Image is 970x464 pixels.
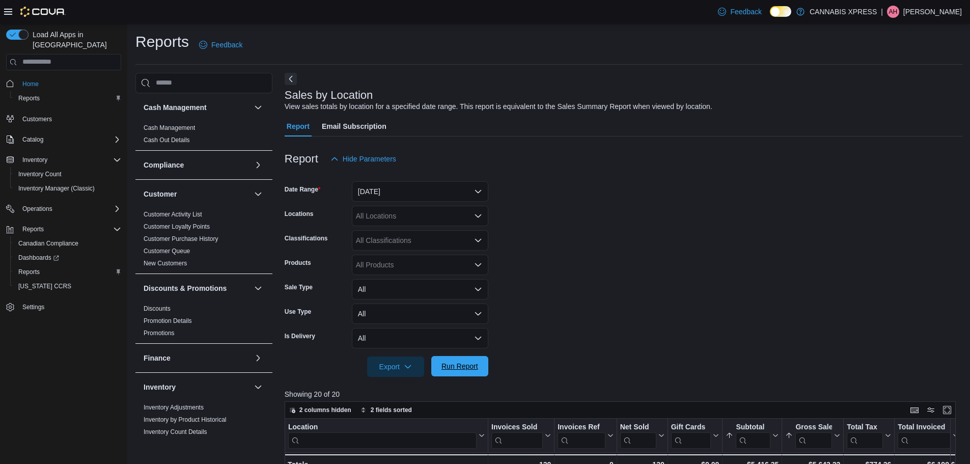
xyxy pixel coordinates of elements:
[144,124,195,131] a: Cash Management
[2,153,125,167] button: Inventory
[144,416,227,424] span: Inventory by Product Historical
[18,154,121,166] span: Inventory
[736,422,770,432] div: Subtotal
[144,189,250,199] button: Customer
[2,299,125,314] button: Settings
[285,308,311,316] label: Use Type
[144,210,202,219] span: Customer Activity List
[18,282,71,290] span: [US_STATE] CCRS
[144,305,171,312] a: Discounts
[144,283,250,293] button: Discounts & Promotions
[908,404,921,416] button: Keyboard shortcuts
[14,92,44,104] a: Reports
[558,422,605,448] div: Invoices Ref
[10,279,125,293] button: [US_STATE] CCRS
[18,113,56,125] a: Customers
[18,301,48,313] a: Settings
[144,283,227,293] h3: Discounts & Promotions
[785,422,840,448] button: Gross Sales
[373,357,418,377] span: Export
[285,404,355,416] button: 2 columns hidden
[144,441,229,448] a: Inventory On Hand by Package
[18,203,121,215] span: Operations
[144,428,207,436] span: Inventory Count Details
[14,266,44,278] a: Reports
[22,156,47,164] span: Inventory
[903,6,962,18] p: [PERSON_NAME]
[941,404,953,416] button: Enter fullscreen
[144,160,250,170] button: Compliance
[144,102,207,113] h3: Cash Management
[2,222,125,236] button: Reports
[898,422,951,448] div: Total Invoiced
[144,189,177,199] h3: Customer
[144,248,190,255] a: Customer Queue
[287,116,310,137] span: Report
[18,133,47,146] button: Catalog
[889,6,898,18] span: AH
[795,422,832,432] div: Gross Sales
[144,136,190,144] span: Cash Out Details
[10,236,125,251] button: Canadian Compliance
[730,7,761,17] span: Feedback
[285,234,328,242] label: Classifications
[144,428,207,435] a: Inventory Count Details
[14,168,121,180] span: Inventory Count
[18,170,62,178] span: Inventory Count
[474,212,482,220] button: Open list of options
[10,91,125,105] button: Reports
[299,406,351,414] span: 2 columns hidden
[726,422,779,448] button: Subtotal
[620,422,656,448] div: Net Sold
[10,181,125,196] button: Inventory Manager (Classic)
[135,208,272,274] div: Customer
[14,252,121,264] span: Dashboards
[22,303,44,311] span: Settings
[285,101,712,112] div: View sales totals by location for a specified date range. This report is equivalent to the Sales ...
[144,160,184,170] h3: Compliance
[881,6,883,18] p: |
[144,403,204,412] span: Inventory Adjustments
[620,422,664,448] button: Net Sold
[14,237,82,250] a: Canadian Compliance
[14,168,66,180] a: Inventory Count
[288,422,485,448] button: Location
[18,203,57,215] button: Operations
[18,113,121,125] span: Customers
[714,2,765,22] a: Feedback
[10,251,125,265] a: Dashboards
[18,301,121,313] span: Settings
[371,406,412,414] span: 2 fields sorted
[144,317,192,325] span: Promotion Details
[671,422,711,432] div: Gift Cards
[144,235,218,243] span: Customer Purchase History
[144,235,218,242] a: Customer Purchase History
[898,422,951,432] div: Total Invoiced
[847,422,891,448] button: Total Tax
[144,259,187,267] span: New Customers
[14,280,75,292] a: [US_STATE] CCRS
[144,317,192,324] a: Promotion Details
[285,73,297,85] button: Next
[736,422,770,448] div: Subtotal
[14,92,121,104] span: Reports
[810,6,877,18] p: CANNABIS XPRESS
[144,223,210,230] a: Customer Loyalty Points
[2,132,125,147] button: Catalog
[620,422,656,432] div: Net Sold
[6,72,121,341] nav: Complex example
[10,265,125,279] button: Reports
[18,77,121,90] span: Home
[285,332,315,340] label: Is Delivery
[2,202,125,216] button: Operations
[288,422,477,448] div: Location
[352,181,488,202] button: [DATE]
[2,112,125,126] button: Customers
[252,101,264,114] button: Cash Management
[144,416,227,423] a: Inventory by Product Historical
[20,7,66,17] img: Cova
[352,304,488,324] button: All
[18,268,40,276] span: Reports
[252,352,264,364] button: Finance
